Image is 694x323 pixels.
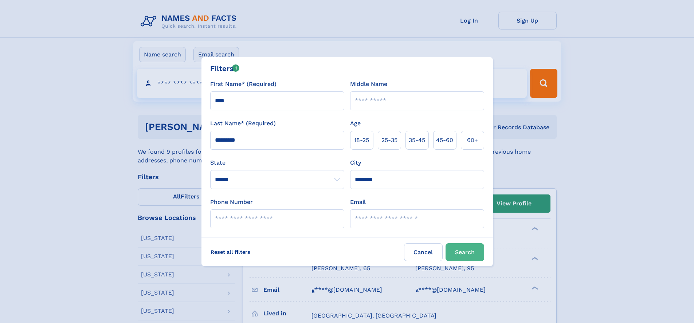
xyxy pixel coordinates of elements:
[350,80,387,88] label: Middle Name
[350,119,361,128] label: Age
[210,80,277,88] label: First Name* (Required)
[446,243,484,261] button: Search
[210,198,253,206] label: Phone Number
[381,136,397,145] span: 25‑35
[350,198,366,206] label: Email
[467,136,478,145] span: 60+
[404,243,443,261] label: Cancel
[436,136,453,145] span: 45‑60
[350,158,361,167] label: City
[210,119,276,128] label: Last Name* (Required)
[354,136,369,145] span: 18‑25
[210,158,344,167] label: State
[206,243,255,261] label: Reset all filters
[409,136,425,145] span: 35‑45
[210,63,240,74] div: Filters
